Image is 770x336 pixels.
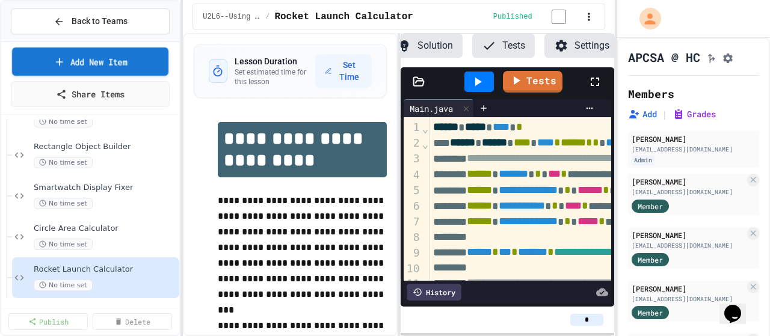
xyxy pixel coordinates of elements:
[404,151,422,166] div: 3
[537,10,581,24] input: publish toggle
[404,183,422,198] div: 5
[235,55,316,67] h3: Lesson Duration
[632,283,745,294] div: [PERSON_NAME]
[34,198,93,209] span: No time set
[404,245,422,261] div: 9
[544,34,619,58] button: Settings
[34,157,93,168] span: No time set
[632,176,745,187] div: [PERSON_NAME]
[628,85,674,102] h2: Members
[632,188,745,197] div: [EMAIL_ADDRESS][DOMAIN_NAME]
[404,102,459,115] div: Main.java
[628,49,700,66] h1: APCSA @ HC
[34,264,177,275] span: Rocket Launch Calculator
[493,9,581,24] div: Content is published and visible to students
[34,183,177,193] span: Smartwatch Display Fixer
[404,167,422,183] div: 4
[93,313,172,330] a: Delete
[34,224,177,234] span: Circle Area Calculator
[265,12,269,22] span: /
[638,201,663,212] span: Member
[638,307,663,318] span: Member
[387,34,463,58] button: Solution
[628,108,657,120] button: Add
[662,107,668,121] span: |
[34,116,93,127] span: No time set
[235,67,316,87] p: Set estimated time for this lesson
[404,230,422,245] div: 8
[404,214,422,230] div: 7
[407,284,461,301] div: History
[722,50,734,64] button: Assignment Settings
[632,133,756,144] div: [PERSON_NAME]
[632,145,756,154] div: [EMAIL_ADDRESS][DOMAIN_NAME]
[632,230,745,240] div: [PERSON_NAME]
[404,276,422,292] div: 11
[627,5,664,32] div: My Account
[72,15,128,28] span: Back to Teams
[493,12,532,22] span: Published
[632,295,745,304] div: [EMAIL_ADDRESS][DOMAIN_NAME]
[705,50,717,64] button: Click to see fork details
[404,120,422,135] div: 1
[719,288,758,324] iframe: chat widget
[404,135,422,151] div: 2
[422,122,430,135] span: Fold line
[404,261,422,276] div: 10
[472,34,535,58] button: Tests
[12,47,168,76] a: Add New Item
[632,155,654,165] div: Admin
[34,142,177,152] span: Rectangle Object Builder
[274,10,413,24] span: Rocket Launch Calculator
[503,71,562,93] a: Tests
[422,138,430,150] span: Fold line
[315,54,372,88] button: Set Time
[638,254,663,265] span: Member
[673,108,716,120] button: Grades
[203,12,260,22] span: U2L6--Using Methods
[404,99,474,117] div: Main.java
[34,239,93,250] span: No time set
[34,279,93,291] span: No time set
[11,8,170,34] button: Back to Teams
[8,313,88,330] a: Publish
[632,241,745,250] div: [EMAIL_ADDRESS][DOMAIN_NAME]
[404,198,422,214] div: 6
[11,81,170,107] a: Share Items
